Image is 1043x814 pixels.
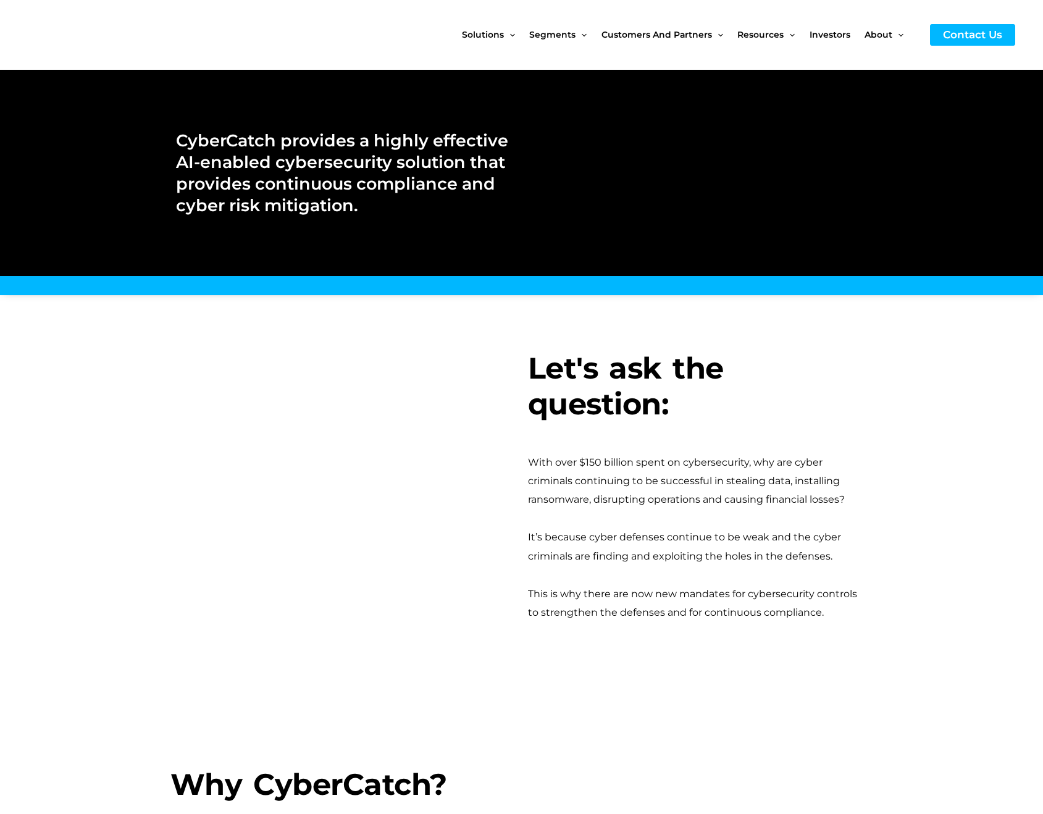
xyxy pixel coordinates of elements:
div: This is why there are now new mandates for cybersecurity controls to strengthen the defenses and ... [528,585,868,623]
span: Investors [810,9,850,61]
div: It’s because cyber defenses continue to be weak and the cyber criminals are finding and exploitin... [528,528,868,566]
a: Contact Us [930,24,1015,46]
span: Menu Toggle [576,9,587,61]
img: CyberCatch [22,9,170,61]
span: Menu Toggle [784,9,795,61]
span: About [865,9,892,61]
span: Resources [737,9,784,61]
span: Menu Toggle [712,9,723,61]
h3: Let's ask the question: [528,351,868,422]
span: Menu Toggle [504,9,515,61]
span: Menu Toggle [892,9,903,61]
h3: Why CyberCatch? [170,718,516,807]
span: Solutions [462,9,504,61]
nav: Site Navigation: New Main Menu [462,9,918,61]
h2: CyberCatch provides a highly effective AI-enabled cybersecurity solution that provides continuous... [176,130,509,216]
span: Segments [529,9,576,61]
a: Investors [810,9,865,61]
span: Customers and Partners [601,9,712,61]
div: With over $150 billion spent on cybersecurity, why are cyber criminals continuing to be successfu... [528,453,868,510]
